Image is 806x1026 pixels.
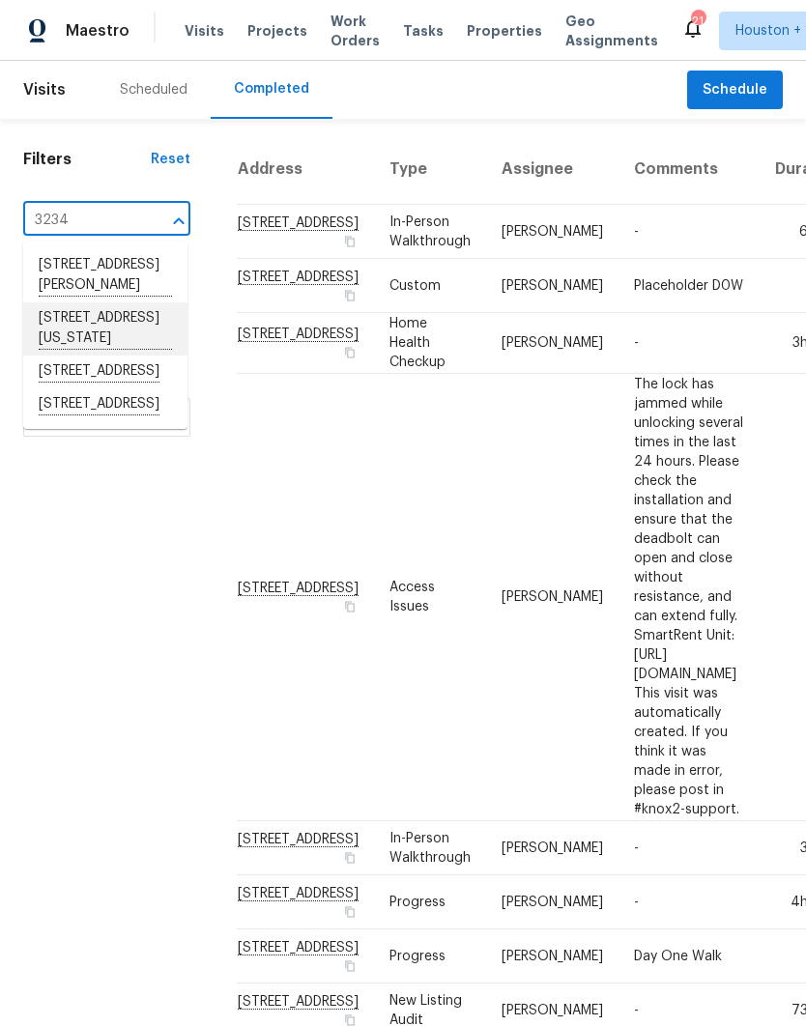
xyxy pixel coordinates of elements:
button: Copy Address [341,957,359,975]
td: Custom [374,259,486,313]
th: Comments [619,134,760,205]
td: - [619,313,760,374]
th: Type [374,134,486,205]
span: Schedule [703,78,767,102]
div: Scheduled [120,80,187,100]
td: Progress [374,929,486,983]
button: Copy Address [341,287,359,304]
td: [PERSON_NAME] [486,205,619,259]
span: Properties [467,21,542,41]
button: Copy Address [341,849,359,867]
button: Close [165,208,192,235]
button: Copy Address [341,344,359,361]
button: Copy Address [341,598,359,615]
td: [PERSON_NAME] [486,875,619,929]
td: Progress [374,875,486,929]
td: Day One Walk [619,929,760,983]
td: Home Health Checkup [374,313,486,374]
div: 21 [691,12,705,31]
td: [PERSON_NAME] [486,259,619,313]
span: Visits [23,69,66,111]
td: The lock has jammed while unlocking several times in the last 24 hours. Please check the installa... [619,374,760,821]
span: Maestro [66,21,130,41]
div: Reset [151,150,190,169]
h1: Filters [23,150,151,169]
button: Copy Address [341,903,359,921]
button: Copy Address [341,233,359,250]
th: Address [237,134,374,205]
td: Access Issues [374,374,486,821]
span: Work Orders [331,12,380,50]
span: Visits [185,21,224,41]
td: In-Person Walkthrough [374,205,486,259]
input: Search for an address... [23,206,136,236]
td: [PERSON_NAME] [486,313,619,374]
td: - [619,875,760,929]
span: Geo Assignments [565,12,658,50]
div: Completed [234,79,309,99]
td: [PERSON_NAME] [486,929,619,983]
td: In-Person Walkthrough [374,821,486,875]
span: Tasks [403,24,444,38]
td: [PERSON_NAME] [486,374,619,821]
td: - [619,205,760,259]
td: - [619,821,760,875]
th: Assignee [486,134,619,205]
span: Projects [247,21,307,41]
td: Placeholder D0W [619,259,760,313]
button: Schedule [687,71,783,110]
td: [PERSON_NAME] [486,821,619,875]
